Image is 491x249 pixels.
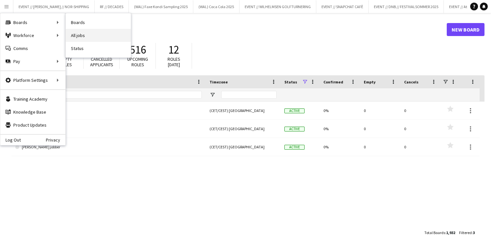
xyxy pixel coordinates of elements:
[0,106,65,118] a: Knowledge Base
[459,230,472,235] span: Filtered
[27,91,202,99] input: Board name Filter Input
[210,80,228,84] span: Timezone
[400,102,441,119] div: 0
[404,80,418,84] span: Cancels
[168,43,179,57] span: 12
[206,102,280,119] div: (CET/CEST) [GEOGRAPHIC_DATA]
[320,102,360,119] div: 0%
[15,138,202,156] a: [PERSON_NAME] jobber
[369,0,444,13] button: EVENT // DNB // FESTIVALSOMMER 2025
[459,226,475,239] div: :
[193,0,239,13] button: (WAL) Coca Cola 2025
[446,230,455,235] span: 1,932
[0,16,65,29] div: Boards
[11,25,447,34] h1: Boards
[473,230,475,235] span: 3
[400,120,441,138] div: 0
[284,127,305,131] span: Active
[90,56,113,68] span: Cancelled applicants
[0,29,65,42] div: Workforce
[323,80,343,84] span: Confirmed
[15,102,202,120] a: Event / [PERSON_NAME]
[13,0,95,13] button: EVENT // [PERSON_NAME] // NOR-SHIPPING
[129,0,193,13] button: (WAL) Faxe Kondi Sampling 2025
[239,0,316,13] button: EVENT // WILHELMSEN GOLFTURNERING
[0,42,65,55] a: Comms
[320,138,360,156] div: 0%
[320,120,360,138] div: 0%
[0,93,65,106] a: Training Academy
[284,108,305,113] span: Active
[46,137,65,143] a: Privacy
[400,138,441,156] div: 0
[15,120,202,138] a: EVENT // SANDER 2022
[127,56,148,68] span: Upcoming roles
[364,80,375,84] span: Empty
[0,55,65,68] div: Pay
[206,120,280,138] div: (CET/CEST) [GEOGRAPHIC_DATA]
[444,0,489,13] button: EVENT // Atea // TP2B
[66,42,131,55] a: Status
[0,74,65,87] div: Platform Settings
[95,0,129,13] button: RF // DECADES
[66,29,131,42] a: All jobs
[360,120,400,138] div: 0
[0,137,21,143] a: Log Out
[168,56,180,68] span: Roles [DATE]
[210,92,215,98] button: Open Filter Menu
[284,80,297,84] span: Status
[424,226,455,239] div: :
[66,16,131,29] a: Boards
[221,91,277,99] input: Timezone Filter Input
[424,230,445,235] span: Total Boards
[360,102,400,119] div: 0
[206,138,280,156] div: (CET/CEST) [GEOGRAPHIC_DATA]
[130,43,146,57] span: 516
[284,145,305,150] span: Active
[316,0,369,13] button: EVENT // SNAPCHAT CAFÈ
[447,23,484,36] a: New Board
[360,138,400,156] div: 0
[0,118,65,131] a: Product Updates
